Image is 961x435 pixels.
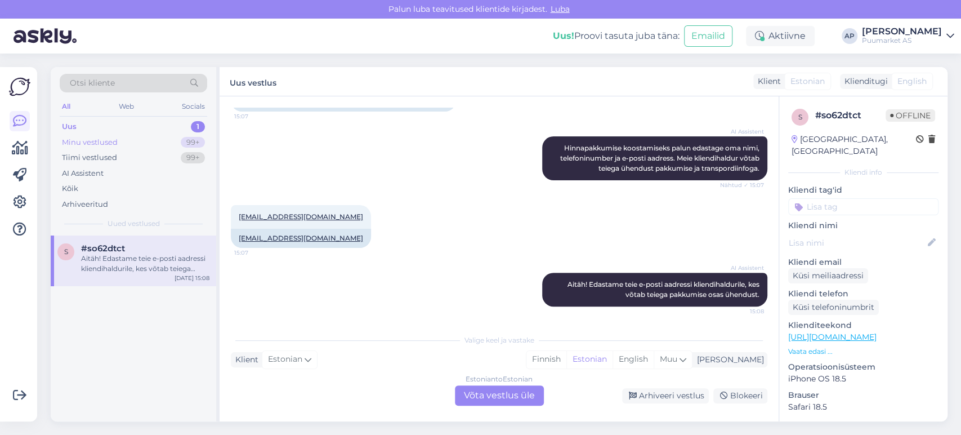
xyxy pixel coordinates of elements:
[191,121,205,132] div: 1
[466,374,533,384] div: Estonian to Estonian
[560,144,761,172] span: Hinnapakkumise koostamiseks palun edastage oma nimi, telefoninumber ja e-posti aadress. Meie klie...
[788,167,938,177] div: Kliendi info
[788,300,879,315] div: Küsi telefoninumbrit
[713,388,767,403] div: Blokeeri
[788,361,938,373] p: Operatsioonisüsteem
[553,29,680,43] div: Proovi tasuta juba täna:
[789,237,926,249] input: Lisa nimi
[613,351,654,368] div: English
[722,307,764,316] span: 15:08
[60,99,73,114] div: All
[62,137,118,148] div: Minu vestlused
[788,288,938,300] p: Kliendi telefon
[180,99,207,114] div: Socials
[108,219,160,229] span: Uued vestlused
[62,199,108,210] div: Arhiveeritud
[798,113,802,121] span: s
[722,264,764,272] span: AI Assistent
[792,134,916,157] div: [GEOGRAPHIC_DATA], [GEOGRAPHIC_DATA]
[231,335,767,345] div: Valige keel ja vastake
[526,351,566,368] div: Finnish
[62,121,77,132] div: Uus
[181,152,205,163] div: 99+
[547,4,573,14] span: Luba
[746,26,815,46] div: Aktiivne
[566,351,613,368] div: Estonian
[788,332,877,342] a: [URL][DOMAIN_NAME]
[234,248,276,257] span: 15:07
[567,280,761,299] span: Aitäh! Edastame teie e-posti aadressi kliendihaldurile, kes võtab teiega pakkumise osas ühendust.
[842,28,857,44] div: AP
[788,268,868,283] div: Küsi meiliaadressi
[862,36,942,45] div: Puumarket AS
[840,76,888,87] div: Klienditugi
[81,243,125,254] span: #so62dtct
[62,183,78,194] div: Kõik
[897,76,927,87] span: English
[790,76,825,87] span: Estonian
[788,256,938,268] p: Kliendi email
[62,152,117,163] div: Tiimi vestlused
[815,109,886,122] div: # so62dtct
[753,76,781,87] div: Klient
[70,77,115,89] span: Otsi kliente
[684,25,732,47] button: Emailid
[239,212,363,221] a: [EMAIL_ADDRESS][DOMAIN_NAME]
[234,112,276,121] span: 15:07
[231,354,258,366] div: Klient
[117,99,136,114] div: Web
[788,347,938,357] p: Vaata edasi ...
[788,373,938,385] p: iPhone OS 18.5
[553,30,574,41] b: Uus!
[660,354,677,364] span: Muu
[720,181,764,189] span: Nähtud ✓ 15:07
[268,353,302,366] span: Estonian
[788,389,938,401] p: Brauser
[692,354,764,366] div: [PERSON_NAME]
[9,76,30,97] img: Askly Logo
[81,254,209,274] div: Aitäh! Edastame teie e-posti aadressi kliendihaldurile, kes võtab teiega pakkumise osas ühendust.
[788,198,938,215] input: Lisa tag
[181,137,205,148] div: 99+
[788,184,938,196] p: Kliendi tag'id
[788,401,938,413] p: Safari 18.5
[862,27,954,45] a: [PERSON_NAME]Puumarket AS
[862,27,942,36] div: [PERSON_NAME]
[175,274,209,282] div: [DATE] 15:08
[788,319,938,331] p: Klienditeekond
[722,127,764,136] span: AI Assistent
[622,388,709,403] div: Arhiveeri vestlus
[788,220,938,232] p: Kliendi nimi
[230,74,276,89] label: Uus vestlus
[64,247,68,256] span: s
[886,109,935,122] span: Offline
[239,234,363,242] a: [EMAIL_ADDRESS][DOMAIN_NAME]
[62,168,104,179] div: AI Assistent
[455,385,544,406] div: Võta vestlus üle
